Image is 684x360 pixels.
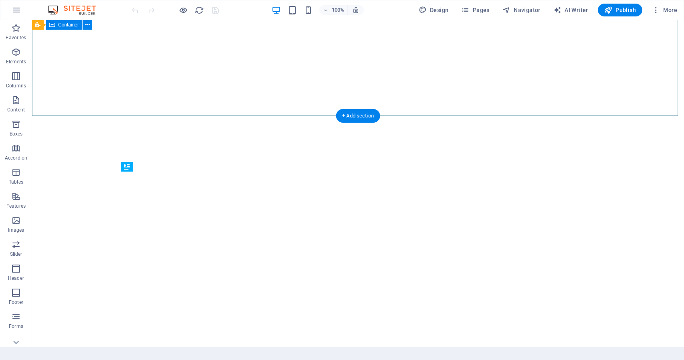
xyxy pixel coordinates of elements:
[419,6,449,14] span: Design
[6,203,26,209] p: Features
[46,5,106,15] img: Editor Logo
[416,4,452,16] div: Design (Ctrl+Alt+Y)
[649,4,680,16] button: More
[178,5,188,15] button: Click here to leave preview mode and continue editing
[194,5,204,15] button: reload
[319,5,348,15] button: 100%
[8,275,24,281] p: Header
[416,4,452,16] button: Design
[553,6,588,14] span: AI Writer
[331,5,344,15] h6: 100%
[499,4,544,16] button: Navigator
[598,4,642,16] button: Publish
[7,107,25,113] p: Content
[58,22,79,27] span: Container
[461,6,489,14] span: Pages
[502,6,541,14] span: Navigator
[336,109,380,123] div: + Add section
[6,59,26,65] p: Elements
[5,155,27,161] p: Accordion
[6,83,26,89] p: Columns
[550,4,591,16] button: AI Writer
[9,179,23,185] p: Tables
[604,6,636,14] span: Publish
[195,6,204,15] i: Reload page
[458,4,492,16] button: Pages
[352,6,359,14] i: On resize automatically adjust zoom level to fit chosen device.
[10,131,23,137] p: Boxes
[9,323,23,330] p: Forms
[8,227,24,233] p: Images
[9,299,23,305] p: Footer
[6,34,26,41] p: Favorites
[652,6,677,14] span: More
[10,251,22,257] p: Slider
